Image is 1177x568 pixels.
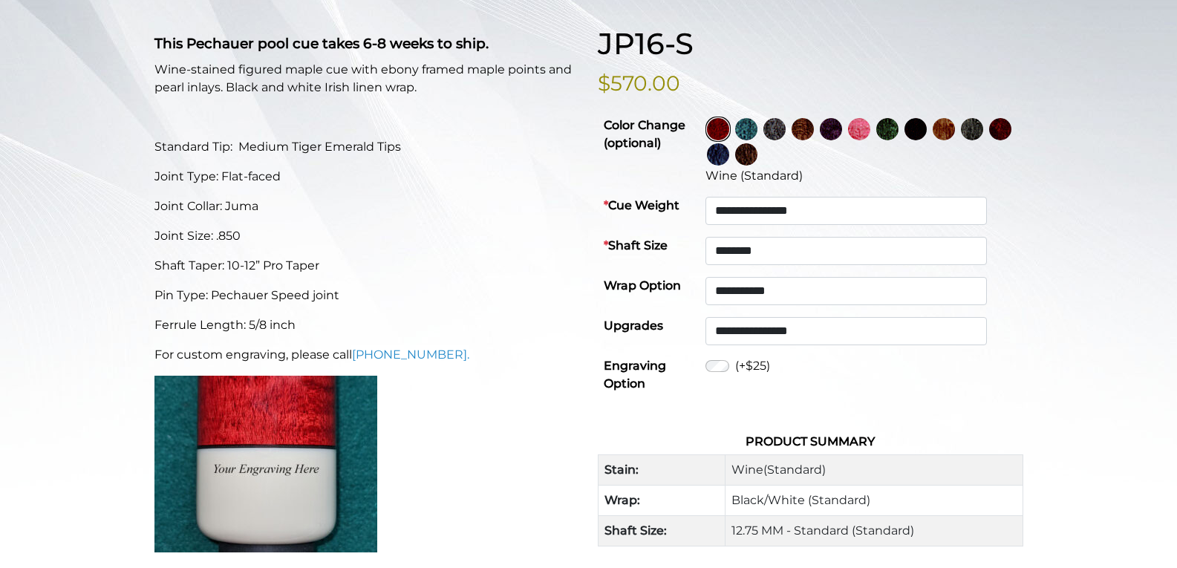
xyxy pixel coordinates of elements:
span: (Standard) [763,463,826,477]
strong: Engraving Option [604,359,666,391]
label: (+$25) [735,357,770,375]
strong: Product Summary [746,434,875,448]
td: Wine [726,455,1023,486]
img: Blue [707,143,729,166]
strong: Shaft Size [604,238,668,252]
img: Smoke [763,118,786,140]
h1: JP16-S [598,26,1023,62]
p: Joint Type: Flat-faced [154,168,580,186]
strong: This Pechauer pool cue takes 6-8 weeks to ship. [154,35,489,52]
strong: Wrap: [604,493,640,507]
strong: Wrap Option [604,278,681,293]
bdi: $570.00 [598,71,680,96]
p: Ferrule Length: 5/8 inch [154,316,580,334]
strong: Stain: [604,463,639,477]
img: Green [876,118,899,140]
strong: Shaft Size: [604,523,667,538]
img: Wine [707,118,729,140]
strong: Cue Weight [604,198,679,212]
img: Carbon [961,118,983,140]
img: Black Palm [735,143,757,166]
strong: Upgrades [604,319,663,333]
td: Black/White (Standard) [726,486,1023,516]
p: Joint Size: .850 [154,227,580,245]
img: Turquoise [735,118,757,140]
img: Rose [792,118,814,140]
strong: Color Change (optional) [604,118,685,150]
div: Wine (Standard) [705,167,1017,185]
td: 12.75 MM - Standard (Standard) [726,516,1023,546]
p: Standard Tip: Medium Tiger Emerald Tips [154,138,580,156]
img: Purple [820,118,842,140]
p: Pin Type: Pechauer Speed joint [154,287,580,304]
img: Ebony [904,118,927,140]
a: [PHONE_NUMBER]. [352,347,469,362]
img: Burgundy [989,118,1011,140]
p: Joint Collar: Juma [154,198,580,215]
img: Pink [848,118,870,140]
img: Chestnut [933,118,955,140]
p: Shaft Taper: 10-12” Pro Taper [154,257,580,275]
p: For custom engraving, please call [154,346,580,364]
p: Wine-stained figured maple cue with ebony framed maple points and pearl inlays. Black and white I... [154,61,580,97]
